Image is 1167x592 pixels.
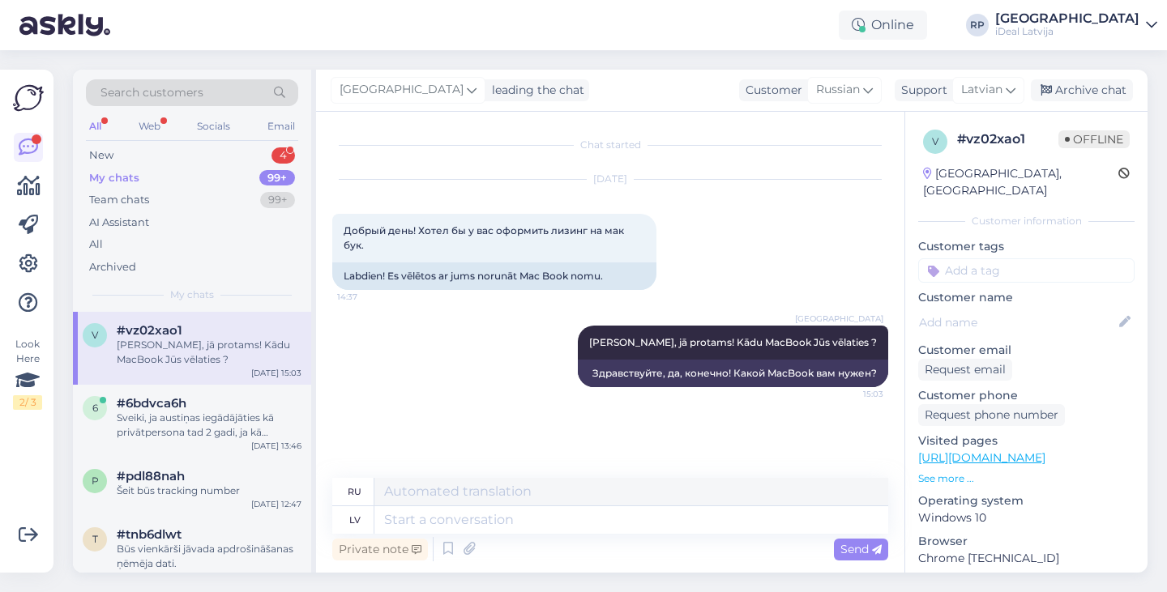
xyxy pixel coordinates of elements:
[344,224,626,251] span: Добрый день! Хотел бы у вас оформить лизинг на мак бук.
[961,81,1002,99] span: Latvian
[918,289,1135,306] p: Customer name
[823,388,883,400] span: 15:03
[578,360,888,387] div: Здравствуйте, да, конечно! Какой MacBook вам нужен?
[259,170,295,186] div: 99+
[13,395,42,410] div: 2 / 3
[840,542,882,556] span: Send
[86,116,105,137] div: All
[92,402,98,414] span: 6
[332,539,428,560] div: Private note
[194,116,233,137] div: Socials
[918,533,1135,550] p: Browser
[485,82,584,99] div: leading the chat
[117,527,182,542] span: #tnb6dlwt
[918,471,1135,486] p: See more ...
[918,404,1065,426] div: Request phone number
[1058,130,1130,148] span: Offline
[89,170,139,186] div: My chats
[332,172,888,186] div: [DATE]
[918,432,1135,449] p: Visited pages
[89,259,136,275] div: Archived
[89,215,149,231] div: AI Assistant
[251,367,301,379] div: [DATE] 15:03
[918,238,1135,255] p: Customer tags
[340,81,464,99] span: [GEOGRAPHIC_DATA]
[1031,79,1133,101] div: Archive chat
[337,291,398,303] span: 14:37
[918,387,1135,404] p: Customer phone
[13,337,42,410] div: Look Here
[271,147,295,164] div: 4
[100,84,203,101] span: Search customers
[117,323,182,338] span: #vz02xao1
[918,492,1135,509] p: Operating system
[89,236,103,253] div: All
[918,450,1045,465] a: [URL][DOMAIN_NAME]
[918,258,1135,283] input: Add a tag
[89,147,113,164] div: New
[966,14,989,36] div: RP
[332,262,656,290] div: Labdien! Es vēlētos ar jums norunāt Mac Book nomu.
[170,287,214,302] span: My chats
[995,25,1139,38] div: iDeal Latvija
[816,81,860,99] span: Russian
[348,478,361,505] div: ru
[919,313,1116,331] input: Add name
[932,135,938,147] span: v
[739,82,802,99] div: Customer
[589,336,877,348] span: [PERSON_NAME], jā protams! Kādu MacBook Jūs vēlaties ?
[349,506,361,534] div: lv
[252,571,301,583] div: [DATE] 17:36
[13,83,44,113] img: Askly Logo
[839,11,927,40] div: Online
[92,475,99,487] span: p
[89,192,149,208] div: Team chats
[264,116,298,137] div: Email
[117,396,186,411] span: #6bdvca6h
[251,440,301,452] div: [DATE] 13:46
[918,359,1012,381] div: Request email
[117,411,301,440] div: Sveiki, ja austiņas iegādājāties kā privātpersona tad 2 gadi, ja kā juridiska tad 1 gads.
[918,550,1135,567] p: Chrome [TECHNICAL_ID]
[117,338,301,367] div: [PERSON_NAME], jā protams! Kādu MacBook Jūs vēlaties ?
[92,329,98,341] span: v
[251,498,301,510] div: [DATE] 12:47
[332,138,888,152] div: Chat started
[957,130,1058,149] div: # vz02xao1
[92,533,98,545] span: t
[117,469,185,483] span: #pdl88nah
[918,342,1135,359] p: Customer email
[918,214,1135,228] div: Customer information
[918,509,1135,526] p: Windows 10
[795,313,883,325] span: [GEOGRAPHIC_DATA]
[923,165,1118,199] div: [GEOGRAPHIC_DATA], [GEOGRAPHIC_DATA]
[995,12,1139,25] div: [GEOGRAPHIC_DATA]
[260,192,295,208] div: 99+
[895,82,947,99] div: Support
[995,12,1157,38] a: [GEOGRAPHIC_DATA]iDeal Latvija
[117,483,301,498] div: Šeit būs tracking number
[117,542,301,571] div: Būs vienkārši jāvada apdrošināšanas ņēmēja dati.
[135,116,164,137] div: Web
